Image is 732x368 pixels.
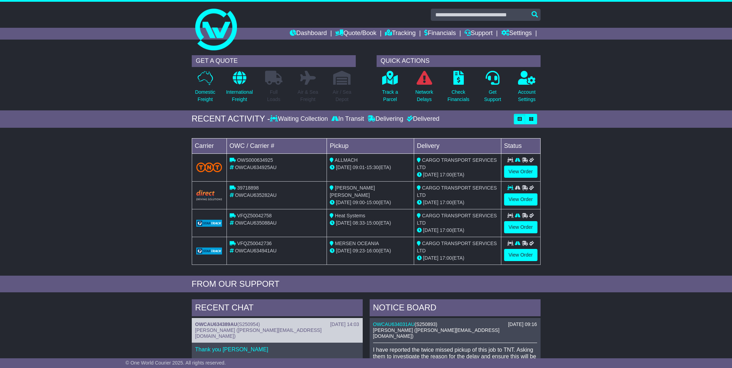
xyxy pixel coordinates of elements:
a: GetSupport [484,70,501,107]
p: Get Support [484,89,501,103]
div: - (ETA) [330,199,411,206]
td: Pickup [327,138,414,153]
span: VFQZ50042736 [237,241,272,246]
p: Track a Parcel [382,89,398,103]
p: Check Financials [447,89,469,103]
p: Air & Sea Freight [298,89,318,103]
span: Heat Systems [335,213,365,218]
td: Delivery [414,138,501,153]
a: View Order [504,249,537,261]
span: S250954 [239,321,258,327]
p: Air / Sea Depot [333,89,352,103]
div: FROM OUR SUPPORT [192,279,541,289]
a: NetworkDelays [415,70,433,107]
img: TNT_Domestic.png [196,162,222,172]
a: Quote/Book [335,28,376,40]
span: ALLMACH [335,157,357,163]
span: [DATE] [336,248,351,253]
div: (ETA) [417,227,498,234]
p: Account Settings [518,89,536,103]
div: (ETA) [417,171,498,178]
span: CARGO TRANSPORT SERVICES LTD [417,213,497,226]
span: [DATE] [423,172,438,177]
div: (ETA) [417,199,498,206]
td: OWC / Carrier # [227,138,327,153]
div: QUICK ACTIONS [377,55,541,67]
div: - (ETA) [330,219,411,227]
a: DomesticFreight [195,70,215,107]
span: OWS000634925 [237,157,273,163]
span: VFQZ50042758 [237,213,272,218]
span: 17:00 [440,172,452,177]
div: RECENT CHAT [192,299,363,318]
a: OWCAU634031AU [373,321,415,327]
span: MERSEN OCEANIA [335,241,379,246]
td: Carrier [192,138,227,153]
span: 09:23 [353,248,365,253]
p: Domestic Freight [195,89,215,103]
span: CARGO TRANSPORT SERVICES LTD [417,185,497,198]
a: InternationalFreight [226,70,253,107]
span: 15:00 [367,200,379,205]
span: 17:00 [440,227,452,233]
div: - (ETA) [330,164,411,171]
span: [PERSON_NAME] ([PERSON_NAME][EMAIL_ADDRESS][DOMAIN_NAME]) [195,327,322,339]
a: Track aParcel [382,70,398,107]
div: [DATE] 09:16 [508,321,537,327]
span: CARGO TRANSPORT SERVICES LTD [417,241,497,253]
div: GET A QUOTE [192,55,356,67]
span: 17:00 [440,255,452,261]
span: [DATE] [336,165,351,170]
div: - (ETA) [330,247,411,254]
div: [DATE] 14:03 [330,321,359,327]
div: ( ) [373,321,537,327]
p: International Freight [226,89,253,103]
div: Delivering [366,115,405,123]
span: 15:00 [367,220,379,226]
div: In Transit [330,115,366,123]
a: View Order [504,221,537,233]
span: 39718898 [237,185,258,191]
span: S250893 [416,321,436,327]
span: 17:00 [440,200,452,205]
span: 08:33 [353,220,365,226]
img: GetCarrierServiceLogo [196,220,222,227]
a: Financials [424,28,456,40]
a: Tracking [385,28,416,40]
div: RECENT ACTIVITY - [192,114,270,124]
img: Direct.png [196,190,222,200]
span: OWCAU635088AU [235,220,277,226]
span: [DATE] [423,255,438,261]
span: 09:00 [353,200,365,205]
span: [DATE] [423,200,438,205]
span: 09:01 [353,165,365,170]
a: OWCAU634389AU [195,321,237,327]
img: GetCarrierServiceLogo [196,248,222,254]
span: CARGO TRANSPORT SERVICES LTD [417,157,497,170]
div: ( ) [195,321,359,327]
span: © One World Courier 2025. All rights reserved. [125,360,226,366]
td: Status [501,138,540,153]
span: 15:30 [367,165,379,170]
div: Delivered [405,115,439,123]
span: [DATE] [423,227,438,233]
div: (ETA) [417,254,498,262]
p: Full Loads [265,89,282,103]
span: [PERSON_NAME] [PERSON_NAME] [330,185,375,198]
p: Network Delays [415,89,433,103]
a: View Order [504,193,537,206]
a: AccountSettings [518,70,536,107]
span: OWCAU634941AU [235,248,277,253]
a: View Order [504,166,537,178]
a: Settings [501,28,532,40]
span: OWCAU634925AU [235,165,277,170]
a: CheckFinancials [447,70,470,107]
a: Dashboard [290,28,327,40]
span: 16:00 [367,248,379,253]
a: Support [464,28,493,40]
div: NOTICE BOARD [370,299,541,318]
span: [DATE] [336,220,351,226]
span: [PERSON_NAME] ([PERSON_NAME][EMAIL_ADDRESS][DOMAIN_NAME]) [373,327,500,339]
div: Waiting Collection [270,115,329,123]
span: OWCAU635282AU [235,192,277,198]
